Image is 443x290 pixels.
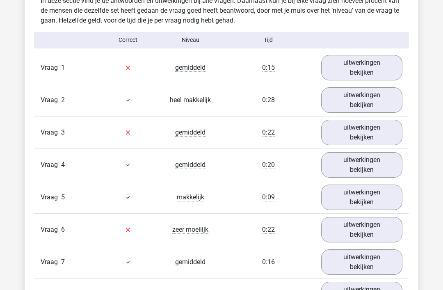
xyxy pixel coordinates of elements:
[175,128,206,137] span: gemiddeld
[61,193,65,201] span: 5
[41,192,61,202] span: Vraag
[61,226,65,233] span: 6
[61,96,65,104] span: 2
[41,160,61,170] span: Vraag
[321,87,402,113] a: uitwerkingen bekijken
[321,120,402,145] a: uitwerkingen bekijken
[61,64,65,71] span: 1
[177,193,204,201] span: makkelijk
[221,36,315,44] div: Tijd
[262,128,275,137] span: 0:22
[262,64,275,72] span: 0:15
[262,96,275,104] span: 0:28
[175,161,206,169] span: gemiddeld
[61,128,65,136] span: 3
[321,249,402,275] a: uitwerkingen bekijken
[97,36,160,44] div: Correct
[321,152,402,178] a: uitwerkingen bekijken
[41,225,61,235] span: Vraag
[41,257,61,267] span: Vraag
[321,185,402,210] a: uitwerkingen bekijken
[262,226,275,234] span: 0:22
[321,217,402,242] a: uitwerkingen bekijken
[170,96,211,104] span: heel makkelijk
[41,63,61,73] span: Vraag
[61,258,65,266] span: 7
[41,95,61,105] span: Vraag
[262,193,275,201] span: 0:09
[321,55,402,80] a: uitwerkingen bekijken
[262,161,275,169] span: 0:20
[175,258,206,266] span: gemiddeld
[61,161,65,169] span: 4
[175,64,206,72] span: gemiddeld
[159,36,221,44] div: Niveau
[262,258,275,266] span: 0:16
[41,128,61,137] span: Vraag
[172,226,208,234] span: zeer moeilijk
